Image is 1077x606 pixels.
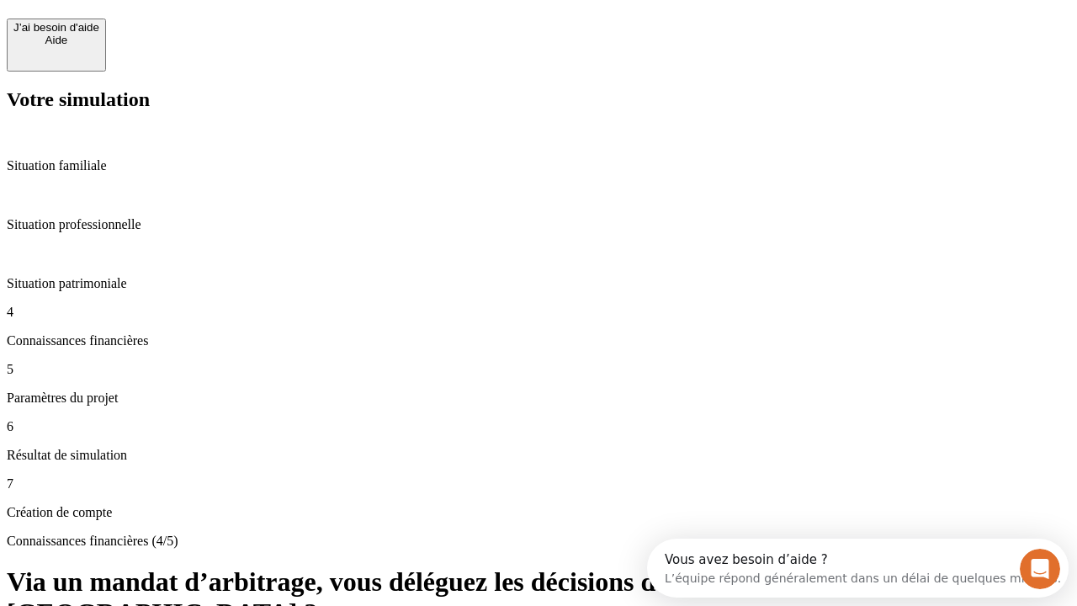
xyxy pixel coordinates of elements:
[7,391,1070,406] p: Paramètres du projet
[7,534,1070,549] p: Connaissances financières (4/5)
[7,7,464,53] div: Ouvrir le Messenger Intercom
[7,217,1070,232] p: Situation professionnelle
[13,21,99,34] div: J’ai besoin d'aide
[7,19,106,72] button: J’ai besoin d'aideAide
[7,448,1070,463] p: Résultat de simulation
[7,88,1070,111] h2: Votre simulation
[7,158,1070,173] p: Situation familiale
[7,333,1070,348] p: Connaissances financières
[7,362,1070,377] p: 5
[18,28,414,45] div: L’équipe répond généralement dans un délai de quelques minutes.
[7,305,1070,320] p: 4
[7,476,1070,492] p: 7
[7,505,1070,520] p: Création de compte
[13,34,99,46] div: Aide
[1020,549,1060,589] iframe: Intercom live chat
[18,14,414,28] div: Vous avez besoin d’aide ?
[7,419,1070,434] p: 6
[7,276,1070,291] p: Situation patrimoniale
[647,539,1069,598] iframe: Intercom live chat discovery launcher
